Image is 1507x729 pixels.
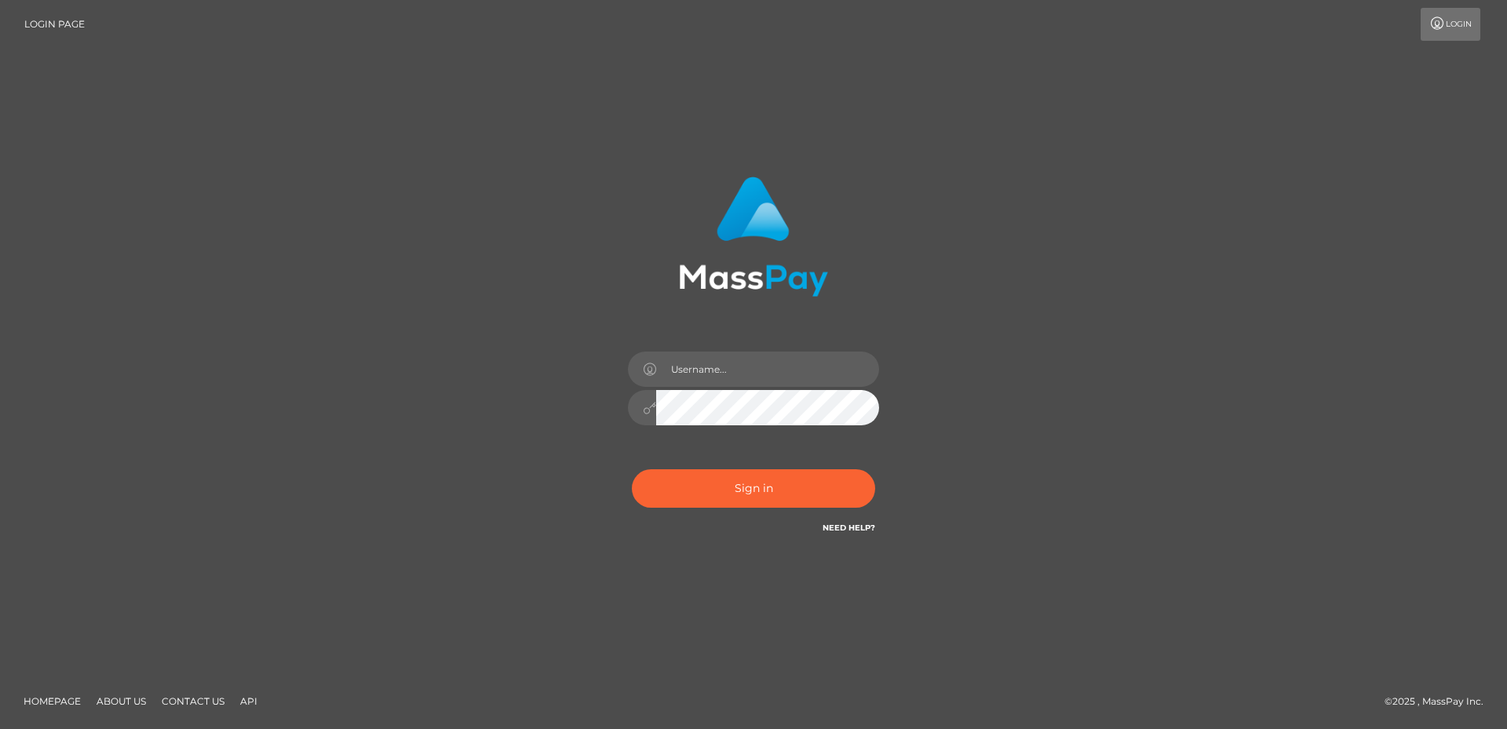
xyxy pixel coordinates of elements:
a: About Us [90,689,152,713]
a: Need Help? [823,523,875,533]
a: Contact Us [155,689,231,713]
input: Username... [656,352,879,387]
button: Sign in [632,469,875,508]
div: © 2025 , MassPay Inc. [1385,693,1495,710]
a: Login Page [24,8,85,41]
a: Login [1421,8,1480,41]
a: Homepage [17,689,87,713]
img: MassPay Login [679,177,828,297]
a: API [234,689,264,713]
